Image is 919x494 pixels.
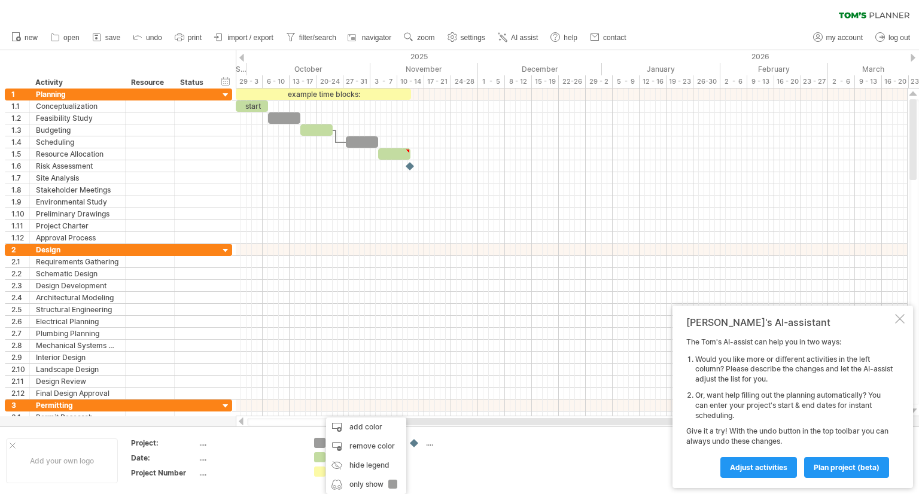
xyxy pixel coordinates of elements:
a: my account [810,30,866,45]
div: Electrical Planning [36,316,119,327]
a: log out [872,30,914,45]
span: print [188,33,202,42]
div: 2.11 [11,376,29,387]
div: Stakeholder Meetings [36,184,119,196]
span: open [63,33,80,42]
span: help [564,33,577,42]
div: example time blocks: [236,89,411,100]
div: 2.8 [11,340,29,351]
span: filter/search [299,33,336,42]
div: Project Number [131,468,197,478]
div: November 2025 [370,63,478,75]
div: Scheduling [36,136,119,148]
a: help [547,30,581,45]
div: 1.4 [11,136,29,148]
div: 2.9 [11,352,29,363]
li: Or, want help filling out the planning automatically? You can enter your project's start & end da... [695,391,893,420]
div: only show [326,475,406,494]
div: October 2025 [247,63,370,75]
a: Adjust activities [720,457,797,478]
div: Date: [131,453,197,463]
div: 15 - 19 [532,75,559,88]
div: Risk Assessment [36,160,119,172]
div: 17 - 21 [424,75,451,88]
div: 1.8 [11,184,29,196]
div: [PERSON_NAME]'s AI-assistant [686,316,893,328]
div: 13 - 17 [290,75,317,88]
div: .... [199,438,300,448]
a: zoom [401,30,438,45]
div: Resource Allocation [36,148,119,160]
div: 8 - 12 [505,75,532,88]
div: 9 - 13 [855,75,882,88]
div: 5 - 9 [613,75,640,88]
div: Project: [131,438,197,448]
div: 2 - 6 [828,75,855,88]
div: 22-26 [559,75,586,88]
div: 16 - 20 [882,75,909,88]
div: remove color [326,437,406,456]
a: contact [587,30,630,45]
div: start [236,100,268,112]
div: The Tom's AI-assist can help you in two ways: Give it a try! With the undo button in the top tool... [686,337,893,477]
div: Landscape Design [36,364,119,375]
a: open [47,30,83,45]
a: new [8,30,41,45]
a: AI assist [495,30,541,45]
div: 19 - 23 [667,75,693,88]
div: Interior Design [36,352,119,363]
div: Feasibility Study [36,112,119,124]
div: 2.3 [11,280,29,291]
div: .... [426,438,491,448]
div: 6 - 10 [263,75,290,88]
div: 1.2 [11,112,29,124]
span: import / export [227,33,273,42]
div: 2.6 [11,316,29,327]
div: Permit Research [36,411,119,423]
div: 1.3 [11,124,29,136]
div: hide legend [326,456,406,475]
div: 1.7 [11,172,29,184]
div: Schematic Design [36,268,119,279]
a: save [89,30,124,45]
div: 2.2 [11,268,29,279]
div: 2.12 [11,388,29,399]
div: 2 - 6 [720,75,747,88]
div: 1.10 [11,208,29,219]
span: save [105,33,120,42]
div: Design [36,244,119,255]
div: add color [326,417,406,437]
span: plan project (beta) [814,463,880,472]
a: print [172,30,205,45]
div: 1.6 [11,160,29,172]
div: 2.5 [11,304,29,315]
span: AI assist [511,33,538,42]
div: 2.7 [11,328,29,339]
div: 26-30 [693,75,720,88]
div: Resource [131,77,168,89]
div: Add your own logo [6,438,118,483]
li: Would you like more or different activities in the left column? Please describe the changes and l... [695,355,893,385]
div: Requirements Gathering [36,256,119,267]
div: Approval Process [36,232,119,243]
div: 10 - 14 [397,75,424,88]
div: Environmental Study [36,196,119,208]
div: Permitting [36,400,119,411]
a: filter/search [283,30,340,45]
div: 1.9 [11,196,29,208]
a: undo [130,30,166,45]
div: 1.1 [11,100,29,112]
div: 27 - 31 [343,75,370,88]
div: .... [199,453,300,463]
div: Preliminary Drawings [36,208,119,219]
span: my account [826,33,863,42]
div: 3 - 7 [370,75,397,88]
span: settings [461,33,485,42]
span: Adjust activities [730,463,787,472]
div: 16 - 20 [774,75,801,88]
a: settings [445,30,489,45]
div: Final Design Approval [36,388,119,399]
div: December 2025 [478,63,602,75]
div: 1.5 [11,148,29,160]
div: January 2026 [602,63,720,75]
